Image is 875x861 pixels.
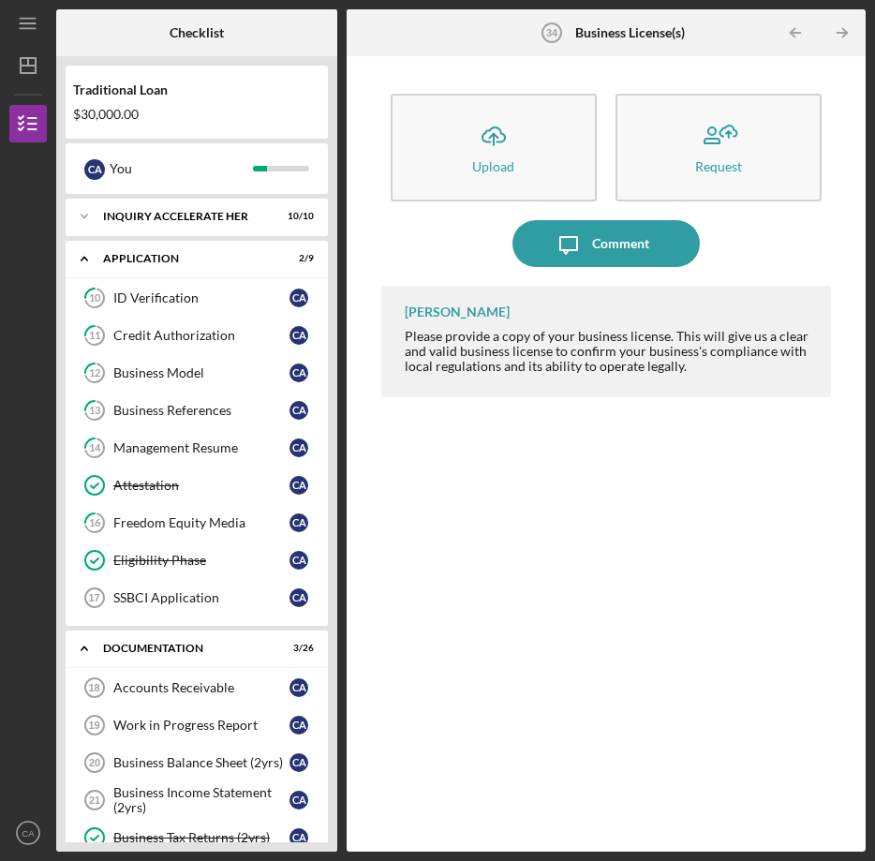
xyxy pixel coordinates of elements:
a: Business Tax Returns (2yrs)CA [75,819,319,856]
a: 16Freedom Equity MediaCA [75,504,319,542]
a: 10ID VerificationCA [75,279,319,317]
div: SSBCI Application [113,590,289,605]
tspan: 14 [89,442,101,454]
tspan: 16 [89,517,101,529]
tspan: 11 [89,330,100,342]
div: Please provide a copy of your business license. This will give us a clear and valid business lice... [405,329,813,374]
div: C A [84,159,105,180]
button: Upload [391,94,597,201]
div: C A [289,828,308,847]
tspan: 21 [89,794,100,806]
tspan: 18 [88,682,99,693]
div: Upload [472,159,514,173]
tspan: 20 [89,757,100,768]
tspan: 19 [88,720,99,731]
tspan: 17 [88,592,99,603]
div: 10 / 10 [280,211,314,222]
div: Application [103,253,267,264]
a: 11Credit AuthorizationCA [75,317,319,354]
div: Credit Authorization [113,328,289,343]
tspan: 13 [89,405,100,417]
div: C A [289,476,308,495]
b: Business License(s) [575,25,685,40]
div: Work in Progress Report [113,718,289,733]
div: Accounts Receivable [113,680,289,695]
div: You [110,153,253,185]
tspan: 12 [89,367,100,379]
a: 12Business ModelCA [75,354,319,392]
div: C A [289,791,308,809]
a: Eligibility PhaseCA [75,542,319,579]
div: C A [289,401,308,420]
a: 18Accounts ReceivableCA [75,669,319,706]
div: C A [289,513,308,532]
div: Inquiry Accelerate Her [103,211,267,222]
a: 17SSBCI ApplicationCA [75,579,319,616]
div: Business Balance Sheet (2yrs) [113,755,289,770]
div: Business Model [113,365,289,380]
div: Eligibility Phase [113,553,289,568]
div: C A [289,364,308,382]
div: Traditional Loan [73,82,320,97]
div: C A [289,289,308,307]
div: Comment [592,220,649,267]
div: Management Resume [113,440,289,455]
div: C A [289,438,308,457]
div: Attestation [113,478,289,493]
div: C A [289,716,308,735]
div: C A [289,326,308,345]
a: 14Management ResumeCA [75,429,319,467]
div: C A [289,678,308,697]
button: Comment [512,220,700,267]
a: 13Business ReferencesCA [75,392,319,429]
b: Checklist [170,25,224,40]
div: 2 / 9 [280,253,314,264]
tspan: 34 [545,27,557,38]
a: AttestationCA [75,467,319,504]
div: Freedom Equity Media [113,515,289,530]
a: 21Business Income Statement (2yrs)CA [75,781,319,819]
div: C A [289,551,308,570]
div: Request [695,159,742,173]
div: C A [289,588,308,607]
tspan: 10 [89,292,101,304]
button: CA [9,814,47,852]
a: 19Work in Progress ReportCA [75,706,319,744]
div: $30,000.00 [73,107,320,122]
div: ID Verification [113,290,289,305]
div: C A [289,753,308,772]
div: 3 / 26 [280,643,314,654]
a: 20Business Balance Sheet (2yrs)CA [75,744,319,781]
text: CA [22,828,35,839]
div: Business Income Statement (2yrs) [113,785,289,815]
button: Request [615,94,822,201]
div: Business References [113,403,289,418]
div: Documentation [103,643,267,654]
div: [PERSON_NAME] [405,304,510,319]
div: Business Tax Returns (2yrs) [113,830,289,845]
